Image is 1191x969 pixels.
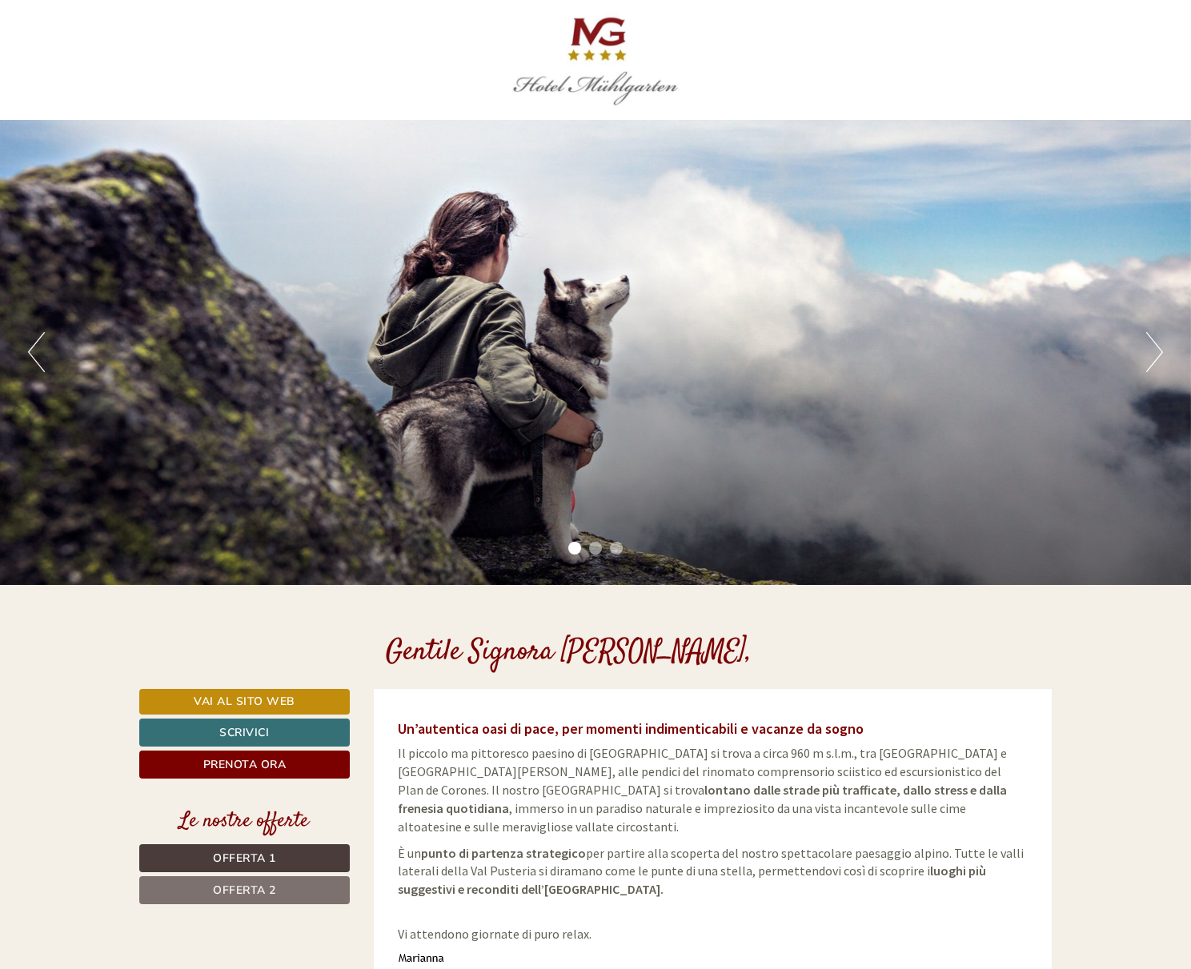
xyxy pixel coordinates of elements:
[213,851,276,866] span: Offerta 1
[139,751,350,779] a: Prenota ora
[139,689,350,715] a: Vai al sito web
[398,907,591,942] span: Vi attendono giornate di puro relax.
[139,807,350,836] div: Le nostre offerte
[398,719,864,738] span: Un’autentica oasi di pace, per momenti indimenticabili e vacanze da sogno
[139,719,350,747] a: Scrivici
[398,845,1024,898] span: È un per partire alla scoperta del nostro spettacolare paesaggio alpino. Tutte le valli laterali ...
[398,745,1007,834] span: Il piccolo ma pittoresco paesino di [GEOGRAPHIC_DATA] si trova a circa 960 m s.l.m., tra [GEOGRAP...
[421,845,586,861] strong: punto di partenza strategico
[213,883,276,898] span: Offerta 2
[28,332,45,372] button: Previous
[386,637,752,669] h1: Gentile Signora [PERSON_NAME],
[1146,332,1163,372] button: Next
[398,782,1007,816] strong: lontano dalle strade più trafficate, dallo stress e dalla frenesia quotidiana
